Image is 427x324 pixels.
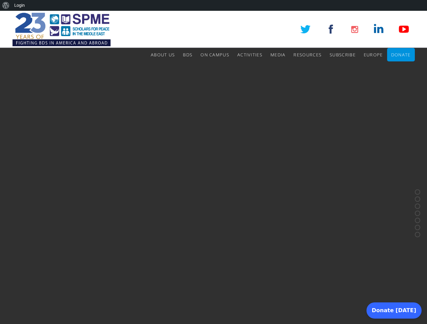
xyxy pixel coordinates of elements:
[13,11,111,48] img: SPME
[151,48,175,61] a: About Us
[183,48,192,61] a: BDS
[330,48,356,61] a: Subscribe
[391,52,411,58] span: Donate
[200,52,229,58] span: On Campus
[364,48,383,61] a: Europe
[293,52,322,58] span: Resources
[330,52,356,58] span: Subscribe
[151,52,175,58] span: About Us
[391,48,411,61] a: Donate
[293,48,322,61] a: Resources
[364,52,383,58] span: Europe
[183,52,192,58] span: BDS
[237,48,262,61] a: Activities
[237,52,262,58] span: Activities
[200,48,229,61] a: On Campus
[270,52,286,58] span: Media
[270,48,286,61] a: Media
